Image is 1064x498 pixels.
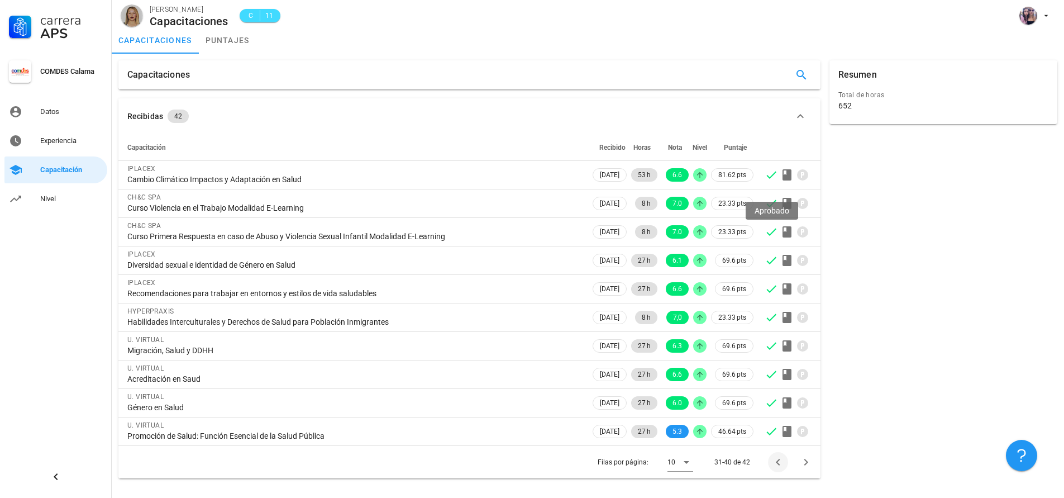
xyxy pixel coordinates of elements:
span: [DATE] [600,283,619,295]
div: Habilidades Interculturales y Derechos de Salud para Población Inmigrantes [127,317,581,327]
span: 11 [265,10,274,21]
span: 53 h [638,168,651,182]
div: Acreditación en Saud [127,374,581,384]
div: Recomendaciones para trabajar en entornos y estilos de vida saludables [127,288,581,298]
span: 7.0 [672,197,682,210]
span: 42 [174,110,182,123]
span: 8 h [642,311,651,324]
div: APS [40,27,103,40]
span: 27 h [638,339,651,353]
div: Migración, Salud y DDHH [127,345,581,355]
div: Capacitación [40,165,103,174]
span: CH&C SPA [127,193,161,201]
th: Puntaje [709,134,756,161]
span: Nota [668,144,682,151]
span: 5.3 [672,425,682,438]
span: [DATE] [600,226,619,238]
div: Datos [40,107,103,116]
span: U. VIRTUAL [127,393,164,401]
span: [DATE] [600,311,619,324]
span: 27 h [638,425,651,438]
div: Curso Violencia en el Trabajo Modalidad E-Learning [127,203,581,213]
th: Recibido [590,134,629,161]
span: Recibido [599,144,626,151]
div: [PERSON_NAME] [150,4,228,15]
span: 27 h [638,254,651,267]
div: Cambio Climático Impactos y Adaptación en Salud [127,174,581,184]
a: Datos [4,98,107,125]
span: [DATE] [600,169,619,181]
span: IPLACEX [127,279,156,287]
span: Horas [633,144,651,151]
th: Horas [629,134,660,161]
a: capacitaciones [112,27,199,54]
span: 23.33 pts [718,198,746,209]
span: [DATE] [600,340,619,352]
span: 6.1 [672,254,682,267]
div: 652 [838,101,852,111]
span: U. VIRTUAL [127,421,164,429]
div: Filas por página: [598,446,693,478]
span: 46.64 pts [718,426,746,437]
span: 69.6 pts [722,283,746,295]
span: IPLACEX [127,165,156,173]
span: 69.6 pts [722,340,746,352]
span: Puntaje [724,144,747,151]
span: 6.3 [672,339,682,353]
button: Página anterior [768,452,788,472]
div: Carrera [40,13,103,27]
th: Nivel [691,134,709,161]
div: avatar [1019,7,1037,25]
div: 31-40 de 42 [714,457,750,467]
a: Experiencia [4,127,107,154]
span: Capacitación [127,144,166,151]
span: CH&C SPA [127,222,161,230]
a: Capacitación [4,156,107,183]
span: IPLACEX [127,250,156,258]
th: Nota [660,134,691,161]
span: C [246,10,255,21]
a: Nivel [4,186,107,212]
span: 23.33 pts [718,312,746,323]
span: 27 h [638,282,651,296]
div: Curso Primera Respuesta en caso de Abuso y Violencia Sexual Infantil Modalidad E-Learning [127,231,581,241]
span: U. VIRTUAL [127,364,164,372]
span: 8 h [642,197,651,210]
div: avatar [121,4,143,27]
span: 69.6 pts [722,397,746,409]
span: [DATE] [600,197,619,210]
span: [DATE] [600,397,619,409]
div: Capacitaciones [127,60,190,89]
div: Resumen [838,60,877,89]
span: U. VIRTUAL [127,336,164,344]
span: 6.6 [672,168,682,182]
div: Total de horas [838,89,1048,101]
span: 27 h [638,396,651,410]
div: Experiencia [40,136,103,145]
span: 81.62 pts [718,169,746,181]
div: Recibidas [127,110,163,122]
span: [DATE] [600,254,619,267]
th: Capacitación [118,134,590,161]
span: Nivel [693,144,707,151]
span: 7.0 [672,225,682,239]
span: 23.33 pts [718,226,746,238]
button: Recibidas 42 [118,98,820,134]
span: [DATE] [600,368,619,381]
span: 6.6 [672,282,682,296]
div: Capacitaciones [150,15,228,27]
a: puntajes [199,27,256,54]
div: Promoción de Salud: Función Esencial de la Salud Pública [127,431,581,441]
span: 8 h [642,225,651,239]
span: 69.6 pts [722,255,746,266]
div: Diversidad sexual e identidad de Género en Salud [127,260,581,270]
button: Página siguiente [796,452,816,472]
div: Género en Salud [127,402,581,412]
div: COMDES Calama [40,67,103,76]
span: 69.6 pts [722,369,746,380]
div: 10 [667,457,675,467]
div: 10Filas por página: [667,453,693,471]
span: HYPERPRAXIS [127,307,174,315]
span: 6.6 [672,368,682,381]
span: [DATE] [600,425,619,438]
